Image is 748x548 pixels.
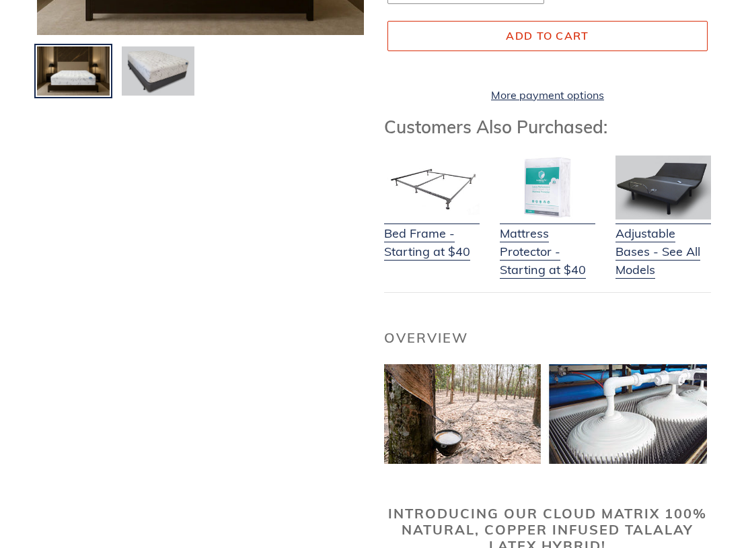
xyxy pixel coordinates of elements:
span: Add to cart [506,29,589,42]
button: Add to cart [387,21,708,50]
img: Bed Frame [384,156,480,219]
img: Load image into Gallery viewer, virgo-firn-mattres [120,45,196,96]
h2: Overview [384,330,711,346]
h3: Customers Also Purchased: [384,116,711,137]
a: Bed Frame - Starting at $40 [384,207,480,261]
a: Mattress Protector - Starting at $40 [500,207,595,279]
img: Load image into Gallery viewer, Virgo Firm 2.0 Mattress [36,45,111,96]
a: More payment options [387,87,708,103]
img: Mattress Protector [500,156,595,219]
img: Adjustable Base [615,156,711,219]
a: Adjustable Bases - See All Models [615,207,711,279]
